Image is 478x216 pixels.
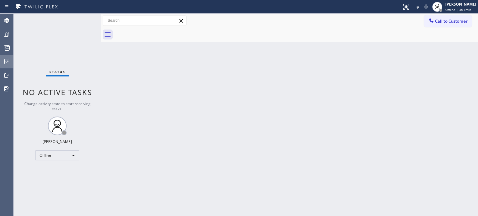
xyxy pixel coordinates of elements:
[35,150,79,160] div: Offline
[445,2,476,7] div: [PERSON_NAME]
[43,139,72,144] div: [PERSON_NAME]
[445,7,471,12] span: Offline | 3h 1min
[23,87,92,97] span: No active tasks
[422,2,430,11] button: Mute
[49,70,65,74] span: Status
[103,16,186,25] input: Search
[24,101,91,112] span: Change activity state to start receiving tasks.
[424,15,472,27] button: Call to Customer
[435,18,468,24] span: Call to Customer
